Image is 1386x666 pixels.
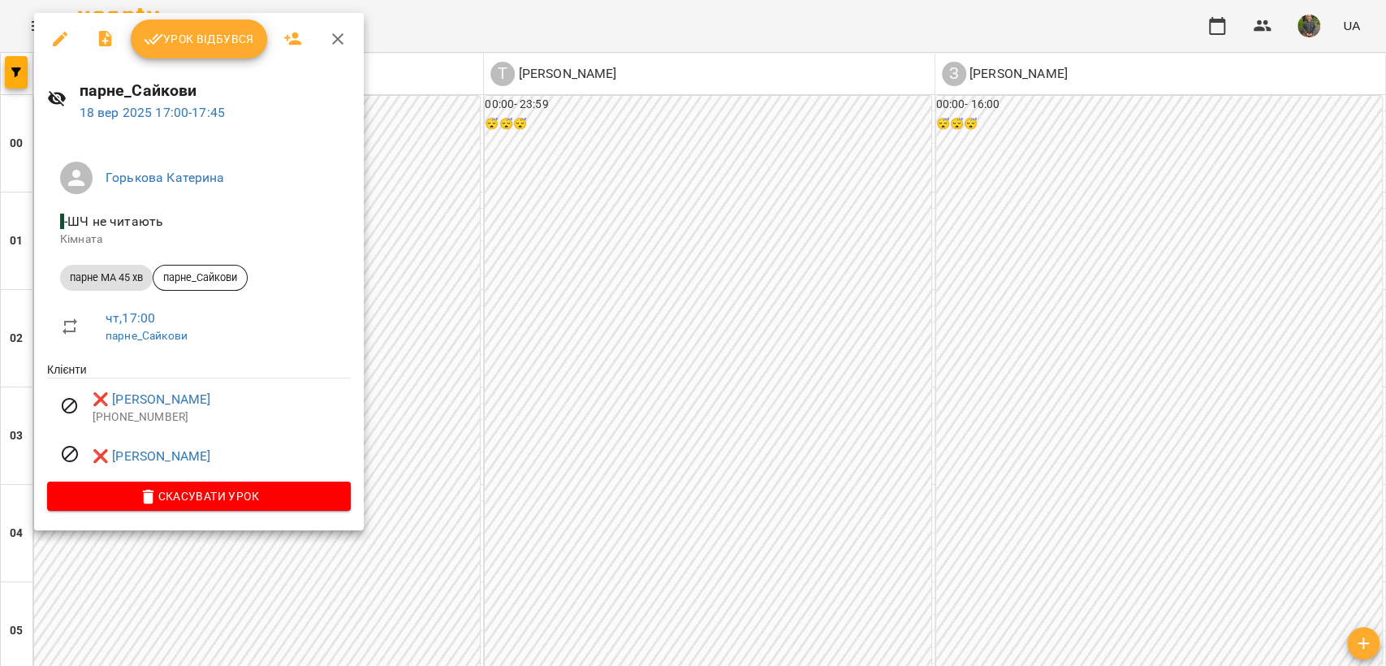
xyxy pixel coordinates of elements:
a: 18 вер 2025 17:00-17:45 [80,105,225,120]
a: Горькова Катерина [106,170,225,185]
p: Кімната [60,231,338,248]
svg: Візит скасовано [60,444,80,464]
a: парне_Сайкови [106,329,188,342]
a: ❌ [PERSON_NAME] [93,447,210,466]
ul: Клієнти [47,361,351,482]
a: ❌ [PERSON_NAME] [93,390,210,409]
span: парне МА 45 хв [60,270,153,285]
h6: парне_Сайкови [80,78,351,103]
span: - ШЧ не читають [60,214,166,229]
button: Урок відбувся [131,19,267,58]
svg: Візит скасовано [60,396,80,416]
p: [PHONE_NUMBER] [93,409,351,426]
button: Скасувати Урок [47,482,351,511]
span: Скасувати Урок [60,487,338,506]
span: парне_Сайкови [153,270,247,285]
div: парне_Сайкови [153,265,248,291]
span: Урок відбувся [144,29,254,49]
a: чт , 17:00 [106,310,155,326]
